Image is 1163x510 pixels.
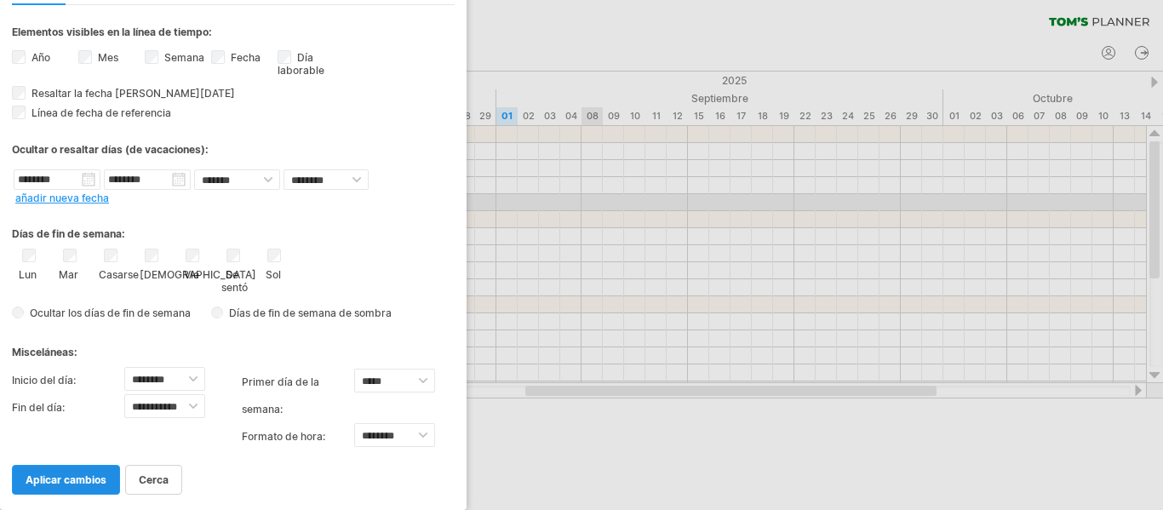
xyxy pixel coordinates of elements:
[12,374,76,387] font: Inicio del día:
[164,51,204,64] font: Semana
[26,473,106,486] font: aplicar cambios
[15,192,109,204] a: añadir nueva fecha
[231,51,261,64] font: Fecha
[12,401,65,414] font: Fin del día:
[19,268,37,281] font: Lun
[221,268,248,294] font: Se sentó
[12,465,120,495] a: aplicar cambios
[32,51,50,64] font: Año
[32,87,235,100] font: Resaltar la fecha [PERSON_NAME][DATE]
[98,51,118,64] font: Mes
[32,106,171,119] font: Línea de fecha de referencia
[242,430,325,443] font: Formato de hora:
[184,268,199,281] font: Vie
[12,26,212,38] font: Elementos visibles en la línea de tiempo:
[266,268,281,281] font: Sol
[30,307,191,319] font: Ocultar los días de fin de semana
[278,51,324,77] font: Día laborable
[12,346,77,358] font: Misceláneas:
[12,143,209,156] font: Ocultar o resaltar días (de vacaciones):
[229,307,392,319] font: Días de fin de semana de sombra
[140,268,256,281] font: [DEMOGRAPHIC_DATA]
[139,473,169,486] font: cerca
[99,268,139,281] font: Casarse
[125,465,182,495] a: cerca
[12,227,125,240] font: Días de fin de semana:
[59,268,78,281] font: Mar
[242,375,319,415] font: primer día de la semana:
